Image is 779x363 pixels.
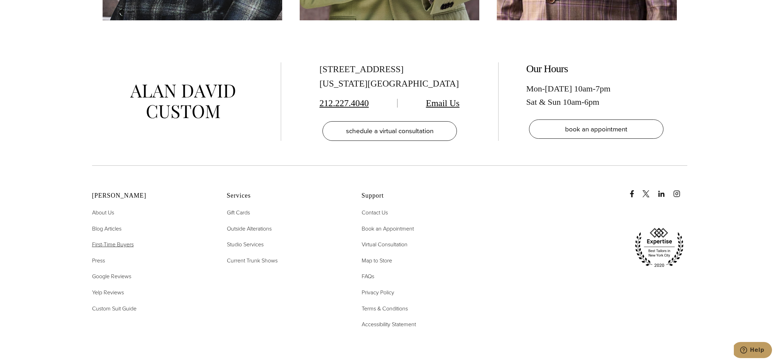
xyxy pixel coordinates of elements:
span: Virtual Consultation [362,240,408,248]
a: Custom Suit Guide [92,304,137,313]
a: x/twitter [642,183,656,197]
a: Gift Cards [227,208,250,217]
a: Terms & Conditions [362,304,408,313]
iframe: Opens a widget where you can chat to one of our agents [734,342,772,359]
div: [STREET_ADDRESS] [US_STATE][GEOGRAPHIC_DATA] [320,62,460,91]
span: Outside Alterations [227,225,272,233]
span: FAQs [362,272,374,280]
a: schedule a virtual consultation [322,121,457,141]
span: Privacy Policy [362,288,394,296]
a: Contact Us [362,208,388,217]
span: Yelp Reviews [92,288,124,296]
span: Studio Services [227,240,264,248]
a: instagram [673,183,687,197]
span: Book an Appointment [362,225,414,233]
span: book an appointment [565,124,627,134]
span: Gift Cards [227,208,250,217]
span: Press [92,256,105,265]
a: Current Trunk Shows [227,256,278,265]
h2: Services [227,192,344,200]
a: Google Reviews [92,272,131,281]
h2: Our Hours [526,62,666,75]
h2: Support [362,192,479,200]
a: Accessibility Statement [362,320,416,329]
nav: Services Footer Nav [227,208,344,265]
span: Accessibility Statement [362,320,416,328]
a: linkedin [658,183,672,197]
span: Contact Us [362,208,388,217]
a: Blog Articles [92,224,121,233]
a: About Us [92,208,114,217]
a: book an appointment [529,119,663,139]
img: expertise, best tailors in new york city 2020 [631,225,687,270]
a: Virtual Consultation [362,240,408,249]
span: Map to Store [362,256,392,265]
span: Terms & Conditions [362,304,408,313]
span: Google Reviews [92,272,131,280]
a: Privacy Policy [362,288,394,297]
span: About Us [92,208,114,217]
nav: Alan David Footer Nav [92,208,209,313]
a: First-Time Buyers [92,240,134,249]
a: Yelp Reviews [92,288,124,297]
a: 212.227.4040 [320,98,369,108]
a: Press [92,256,105,265]
a: Studio Services [227,240,264,249]
nav: Support Footer Nav [362,208,479,329]
span: Custom Suit Guide [92,304,137,313]
span: Blog Articles [92,225,121,233]
span: Current Trunk Shows [227,256,278,265]
img: alan david custom [130,84,235,118]
a: Map to Store [362,256,392,265]
a: Book an Appointment [362,224,414,233]
a: FAQs [362,272,374,281]
a: Outside Alterations [227,224,272,233]
div: Mon-[DATE] 10am-7pm Sat & Sun 10am-6pm [526,82,666,109]
h2: [PERSON_NAME] [92,192,209,200]
span: First-Time Buyers [92,240,134,248]
a: Facebook [628,183,641,197]
span: schedule a virtual consultation [346,126,433,136]
a: Email Us [426,98,460,108]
